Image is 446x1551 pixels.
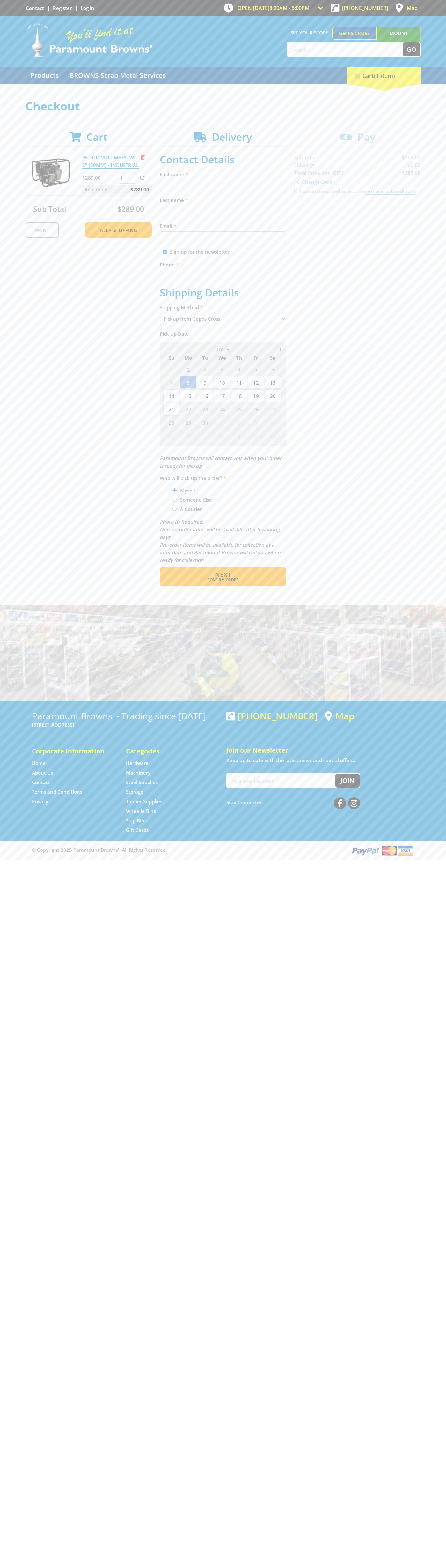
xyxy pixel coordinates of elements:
[377,27,421,51] a: Mount [PERSON_NAME]
[212,130,252,144] span: Delivery
[26,844,421,856] div: ® Copyright 2025 Paramount Browns'. All Rights Reserved.
[215,570,231,579] span: Next
[160,303,286,311] label: Shipping Method
[163,376,179,389] span: 7
[126,760,149,767] a: Go to the Hardware page
[86,130,107,144] span: Cart
[197,376,213,389] span: 9
[214,376,230,389] span: 10
[172,498,177,502] input: Please select who will pick up the order.
[248,389,264,402] span: 19
[82,185,152,194] p: Item total:
[180,354,196,362] span: Mo
[231,354,247,362] span: Th
[197,416,213,429] span: 30
[214,403,230,416] span: 24
[163,416,179,429] span: 28
[126,789,143,795] a: Go to the Storage page
[226,711,317,721] div: [PHONE_NUMBER]
[197,389,213,402] span: 16
[126,769,150,776] a: Go to the Machinery page
[117,204,144,214] span: $289.00
[265,389,281,402] span: 20
[53,5,72,11] a: Go to the registration page
[163,363,179,375] span: 31
[160,287,286,299] h2: Shipping Details
[265,354,281,362] span: Sa
[265,376,281,389] span: 13
[180,389,196,402] span: 15
[26,5,44,11] a: Go to the Contact page
[351,844,414,856] img: PayPal, Mastercard, Visa accepted
[265,403,281,416] span: 27
[130,185,149,194] span: $289.00
[178,504,204,514] label: A Courier
[163,430,179,442] span: 5
[65,67,171,84] a: Go to the BROWNS Scrap Metal Services page
[214,354,230,362] span: We
[231,363,247,375] span: 4
[26,100,421,113] h1: Checkout
[32,798,48,805] a: Go to the Privacy page
[160,270,286,281] input: Please enter your telephone number.
[172,507,177,511] input: Please select who will pick up the order.
[160,222,286,230] label: Email
[332,27,377,40] a: Gepps Cross
[163,354,179,362] span: Su
[160,196,286,204] label: Last name
[288,42,403,56] input: Search
[214,363,230,375] span: 3
[180,403,196,416] span: 22
[32,721,220,729] p: [STREET_ADDRESS]
[214,430,230,442] span: 8
[82,174,116,182] p: $289.00
[160,154,286,166] h2: Contact Details
[178,485,197,496] label: Myself
[197,430,213,442] span: 7
[265,363,281,375] span: 6
[335,774,360,788] button: Join
[126,817,147,824] a: Go to the Skip Bins page
[172,488,177,492] input: Please select who will pick up the order.
[248,403,264,416] span: 26
[32,711,220,721] h3: Paramount Browns' - Trading since [DATE]
[163,389,179,402] span: 14
[197,363,213,375] span: 2
[180,416,196,429] span: 29
[180,363,196,375] span: 1
[214,389,230,402] span: 17
[325,711,354,721] a: View a map of Gepps Cross location
[231,403,247,416] span: 25
[403,42,420,56] button: Go
[287,27,333,38] span: Set your store
[248,354,264,362] span: Fr
[248,416,264,429] span: 3
[238,4,310,11] span: OPEN [DATE]
[160,170,286,178] label: First name
[160,474,286,482] label: Who will pick up the order?
[227,774,335,788] input: Your email address
[197,403,213,416] span: 23
[248,430,264,442] span: 10
[180,376,196,389] span: 8
[214,416,230,429] span: 1
[126,827,149,834] a: Go to the Gift Cards page
[26,22,153,58] img: Paramount Browns'
[231,416,247,429] span: 2
[126,808,156,814] a: Go to the Wheelie Bins page
[141,154,145,161] a: Remove from cart
[248,376,264,389] span: 12
[32,789,82,795] a: Go to the Terms and Conditions page
[226,756,414,764] p: Keep up to date with the latest news and special offers.
[197,354,213,362] span: Tu
[126,779,158,786] a: Go to the Steel Supplies page
[160,206,286,217] input: Please enter your last name.
[160,455,281,469] em: Paramount Browns will contact you when your order is ready for pickup
[216,346,230,353] span: [DATE]
[26,222,59,238] a: Print
[32,779,50,786] a: Go to the Contact page
[170,249,230,255] label: Sign up for the newsletter
[178,494,214,505] label: Someone Else
[248,363,264,375] span: 5
[32,747,113,756] h5: Corporate Information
